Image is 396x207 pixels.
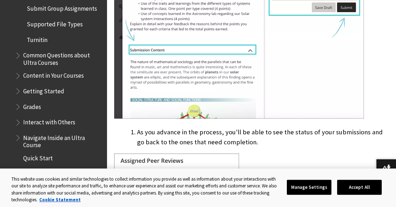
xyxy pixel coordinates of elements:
[23,152,53,162] span: Quick Start
[27,34,47,43] span: Turnitin
[23,70,84,79] span: Content in Your Courses
[23,168,37,177] span: Tests
[337,180,382,195] button: Accept All
[23,117,75,126] span: Interact with Others
[11,176,277,203] div: This website uses cookies and similar technologies to collect information you provide as well as ...
[23,132,102,149] span: Navigate Inside an Ultra Course
[23,50,102,66] span: Common Questions about Ultra Courses
[137,127,389,147] li: As you advance in the process, you'll be able to see the status of your submissions and go back t...
[27,3,97,12] span: Submit Group Assignments
[27,18,83,28] span: Supported File Types
[23,101,41,110] span: Grades
[39,197,81,203] a: More information about your privacy, opens in a new tab
[287,180,331,195] button: Manage Settings
[23,85,64,95] span: Getting Started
